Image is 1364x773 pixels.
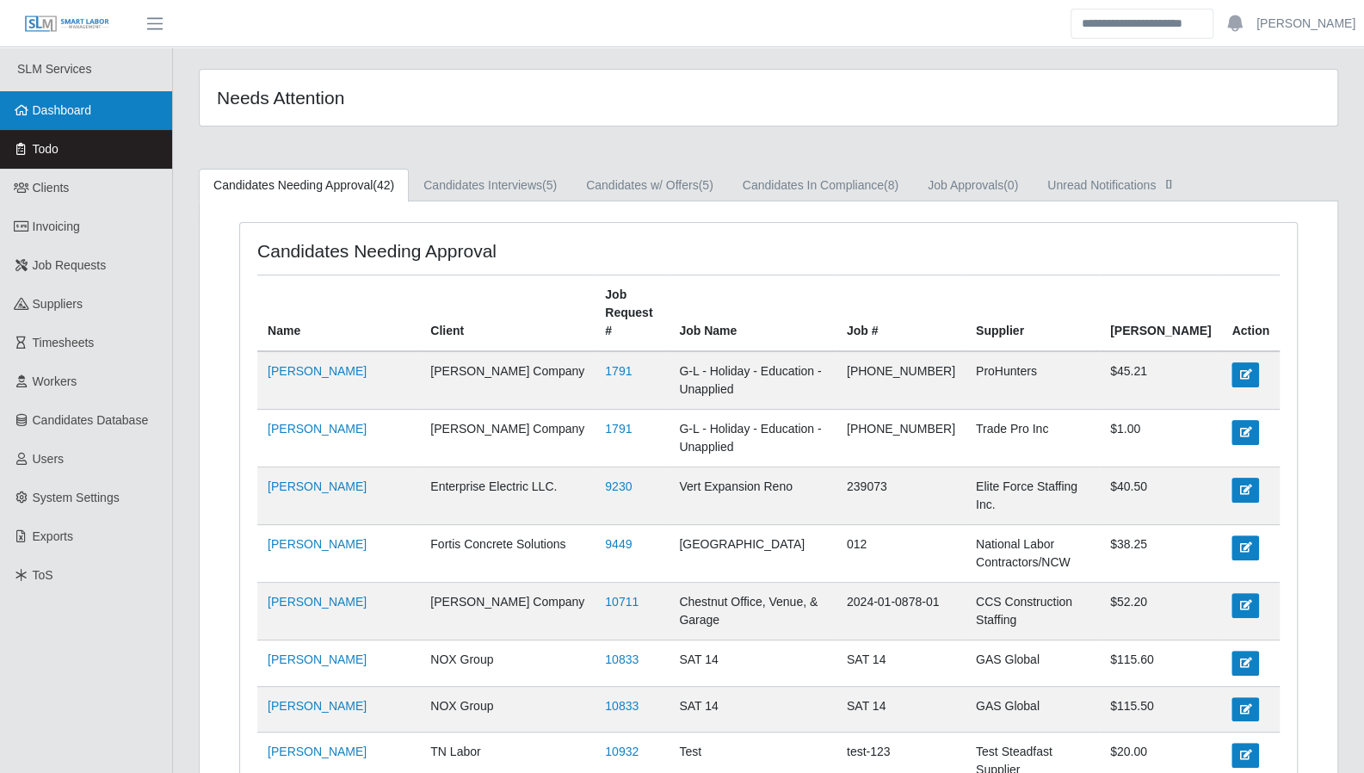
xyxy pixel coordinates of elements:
[33,529,73,543] span: Exports
[542,178,557,192] span: (5)
[605,595,639,609] a: 10711
[373,178,394,192] span: (42)
[966,410,1100,467] td: Trade Pro Inc
[1100,351,1221,410] td: $45.21
[1100,410,1221,467] td: $1.00
[1033,169,1192,202] a: Unread Notifications
[33,491,120,504] span: System Settings
[836,640,966,686] td: SAT 14
[199,169,409,202] a: Candidates Needing Approval
[1100,583,1221,640] td: $52.20
[33,452,65,466] span: Users
[33,336,95,349] span: Timesheets
[268,652,367,666] a: [PERSON_NAME]
[268,699,367,713] a: [PERSON_NAME]
[669,467,836,525] td: Vert Expansion Reno
[605,652,639,666] a: 10833
[966,583,1100,640] td: CCS Construction Staffing
[728,169,913,202] a: Candidates In Compliance
[268,537,367,551] a: [PERSON_NAME]
[966,525,1100,583] td: National Labor Contractors/NCW
[268,364,367,378] a: [PERSON_NAME]
[420,467,595,525] td: Enterprise Electric LLC.
[966,686,1100,732] td: GAS Global
[24,15,110,34] img: SLM Logo
[1160,176,1177,190] span: []
[420,275,595,352] th: Client
[836,275,966,352] th: Job #
[268,422,367,436] a: [PERSON_NAME]
[669,275,836,352] th: Job Name
[33,297,83,311] span: Suppliers
[1256,15,1355,33] a: [PERSON_NAME]
[33,374,77,388] span: Workers
[836,410,966,467] td: [PHONE_NUMBER]
[836,351,966,410] td: [PHONE_NUMBER]
[605,479,632,493] a: 9230
[605,699,639,713] a: 10833
[33,568,53,582] span: ToS
[33,142,59,156] span: Todo
[268,745,367,758] a: [PERSON_NAME]
[605,422,632,436] a: 1791
[966,275,1100,352] th: Supplier
[33,413,149,427] span: Candidates Database
[699,178,713,192] span: (5)
[669,583,836,640] td: Chestnut Office, Venue, & Garage
[669,410,836,467] td: G-L - Holiday - Education - Unapplied
[836,686,966,732] td: SAT 14
[420,686,595,732] td: NOX Group
[217,87,662,108] h4: Needs Attention
[257,240,669,262] h4: Candidates Needing Approval
[571,169,728,202] a: Candidates w/ Offers
[1071,9,1213,39] input: Search
[1100,525,1221,583] td: $38.25
[966,640,1100,686] td: GAS Global
[33,181,70,195] span: Clients
[268,479,367,493] a: [PERSON_NAME]
[17,62,91,76] span: SLM Services
[605,537,632,551] a: 9449
[420,410,595,467] td: [PERSON_NAME] Company
[268,595,367,609] a: [PERSON_NAME]
[605,745,639,758] a: 10932
[836,583,966,640] td: 2024-01-0878-01
[257,275,420,352] th: Name
[836,525,966,583] td: 012
[33,220,80,233] span: Invoicing
[669,640,836,686] td: SAT 14
[1003,178,1018,192] span: (0)
[913,169,1033,202] a: Job Approvals
[1100,467,1221,525] td: $40.50
[420,583,595,640] td: [PERSON_NAME] Company
[420,640,595,686] td: NOX Group
[836,467,966,525] td: 239073
[420,351,595,410] td: [PERSON_NAME] Company
[605,364,632,378] a: 1791
[33,103,92,117] span: Dashboard
[409,169,571,202] a: Candidates Interviews
[1100,686,1221,732] td: $115.50
[33,258,107,272] span: Job Requests
[884,178,898,192] span: (8)
[669,525,836,583] td: [GEOGRAPHIC_DATA]
[669,351,836,410] td: G-L - Holiday - Education - Unapplied
[1100,275,1221,352] th: [PERSON_NAME]
[966,467,1100,525] td: Elite Force Staffing Inc.
[669,686,836,732] td: SAT 14
[1221,275,1280,352] th: Action
[1100,640,1221,686] td: $115.60
[966,351,1100,410] td: ProHunters
[595,275,669,352] th: Job Request #
[420,525,595,583] td: Fortis Concrete Solutions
